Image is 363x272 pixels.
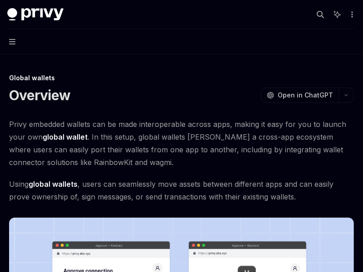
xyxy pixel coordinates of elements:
[9,73,354,83] div: Global wallets
[9,87,70,103] h1: Overview
[278,91,333,100] span: Open in ChatGPT
[7,8,64,21] img: dark logo
[261,87,338,103] button: Open in ChatGPT
[43,132,88,141] strong: global wallet
[9,178,354,203] span: Using , users can seamlessly move assets between different apps and can easily prove ownership of...
[347,8,356,21] button: More actions
[29,180,78,189] strong: global wallets
[9,118,354,169] span: Privy embedded wallets can be made interoperable across apps, making it easy for you to launch yo...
